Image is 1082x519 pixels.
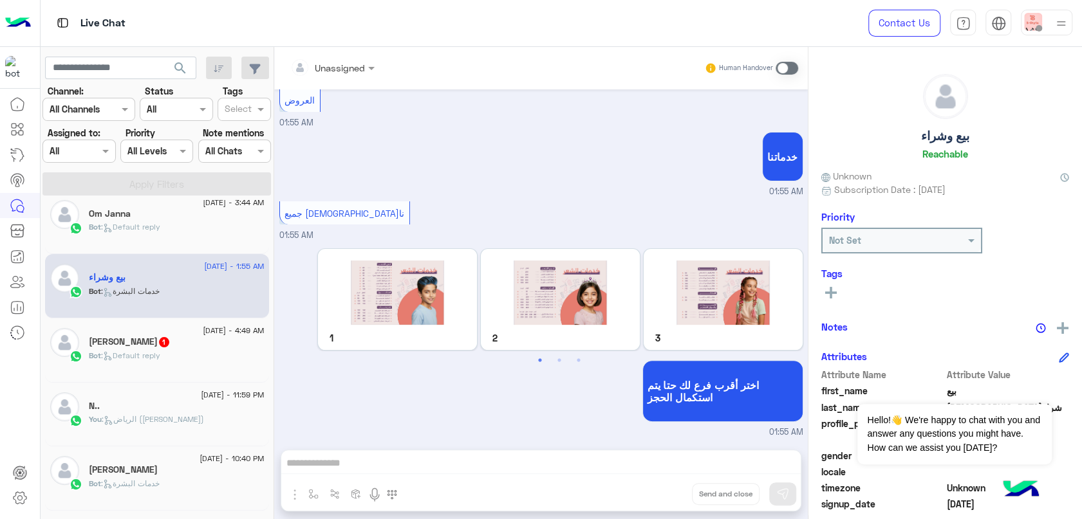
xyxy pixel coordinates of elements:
[821,321,848,332] h6: Notes
[834,183,946,196] span: Subscription Date : [DATE]
[145,84,173,98] label: Status
[101,478,160,488] span: : خدمات البشرة
[821,211,855,223] h6: Priority
[947,481,1070,495] span: Unknown
[223,102,252,118] div: Select
[991,16,1006,31] img: tab
[89,464,158,475] h5: ابو سلطان
[284,208,404,219] span: جميع [DEMOGRAPHIC_DATA]نا
[89,336,171,347] h5: خالد الدرع
[89,401,100,412] h5: N..
[50,264,79,293] img: defaultAdmin.png
[102,414,204,424] span: : الرياض ([PERSON_NAME])
[279,230,313,240] span: 01:55 AM
[101,222,160,232] span: : Default reply
[821,384,944,397] span: first_name
[821,401,944,414] span: last_name
[5,10,31,37] img: Logo
[553,354,566,367] button: 2 of 2
[89,272,126,283] h5: بيع وشراء
[692,483,760,505] button: Send and close
[821,449,944,462] span: gender
[1053,15,1069,32] img: profile
[821,368,944,381] span: Attribute Name
[769,186,803,198] span: 01:55 AM
[223,84,243,98] label: Tags
[492,331,628,345] p: 2
[48,84,84,98] label: Channel:
[89,286,101,296] span: Bot
[70,286,82,298] img: WhatsApp
[89,478,101,488] span: Bot
[572,354,585,367] button: 3 of 2
[492,260,628,325] img: V2hhdHNBcHAgSW1hZ2UgMjAyNS0wOC0xNCBhdCAzJTJFNTclMkUwMyBQTSAoMSkuanBlZw%3D%3D.jpeg
[126,126,155,140] label: Priority
[50,392,79,421] img: defaultAdmin.png
[821,268,1069,279] h6: Tags
[80,15,126,32] p: Live Chat
[655,331,791,345] p: 3
[70,414,82,427] img: WhatsApp
[201,389,264,401] span: [DATE] - 11:59 PM
[821,351,867,362] h6: Attributes
[5,56,28,79] img: 510162592189670
[101,286,160,296] span: : خدمات البشرة
[101,351,160,360] span: : Default reply
[89,414,102,424] span: You
[767,150,798,163] span: خدماتنا
[50,456,79,485] img: defaultAdmin.png
[648,379,798,403] span: اختر أقرب فرع لك حتا يتم استكمال الحجز
[947,497,1070,511] span: 2025-09-12T22:54:56.593Z
[203,325,264,336] span: [DATE] - 4:49 AM
[89,222,101,232] span: Bot
[165,57,196,84] button: search
[89,351,101,360] span: Bot
[48,126,100,140] label: Assigned to:
[50,200,79,229] img: defaultAdmin.png
[203,197,264,208] span: [DATE] - 3:44 AM
[921,129,969,143] h5: بيع وشراء
[159,337,169,347] span: 1
[947,465,1070,478] span: null
[821,497,944,511] span: signup_date
[821,465,944,478] span: locale
[950,10,976,37] a: tab
[279,118,313,127] span: 01:55 AM
[534,354,546,367] button: 1 of 2
[284,95,315,105] span: العروض
[821,169,872,183] span: Unknown
[55,15,71,31] img: tab
[924,75,967,118] img: defaultAdmin.png
[70,222,82,235] img: WhatsApp
[330,331,465,345] p: 1
[769,426,803,439] span: 01:55 AM
[70,350,82,363] img: WhatsApp
[1024,13,1042,31] img: userImage
[857,404,1051,464] span: Hello!👋 We're happy to chat with you and answer any questions you might have. How can we assist y...
[42,172,271,196] button: Apply Filters
[200,453,264,464] span: [DATE] - 10:40 PM
[719,63,773,73] small: Human Handover
[655,260,791,325] img: V2hhdHNBcHAgSW1hZ2UgMjAyNS0wOC0xNCBhdCAzJTJFNTclMkUwMyBQTSAoMikuanBlZw%3D%3D.jpeg
[947,368,1070,381] span: Attribute Value
[204,260,264,272] span: [DATE] - 1:55 AM
[1036,323,1046,333] img: notes
[998,468,1043,513] img: hulul-logo.png
[821,481,944,495] span: timezone
[956,16,971,31] img: tab
[50,328,79,357] img: defaultAdmin.png
[173,60,188,76] span: search
[868,10,940,37] a: Contact Us
[70,478,82,491] img: WhatsApp
[203,126,264,140] label: Note mentions
[1057,322,1068,334] img: add
[89,208,131,219] h5: Om Janna
[330,260,465,325] img: V2hhdHNBcHAgSW1hZ2UgMjAyNS0wOC0xNCBhdCAzJTJFNTclMkUwMyBQTS5qcGVn.jpeg
[922,148,968,159] h6: Reachable
[821,417,944,446] span: profile_pic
